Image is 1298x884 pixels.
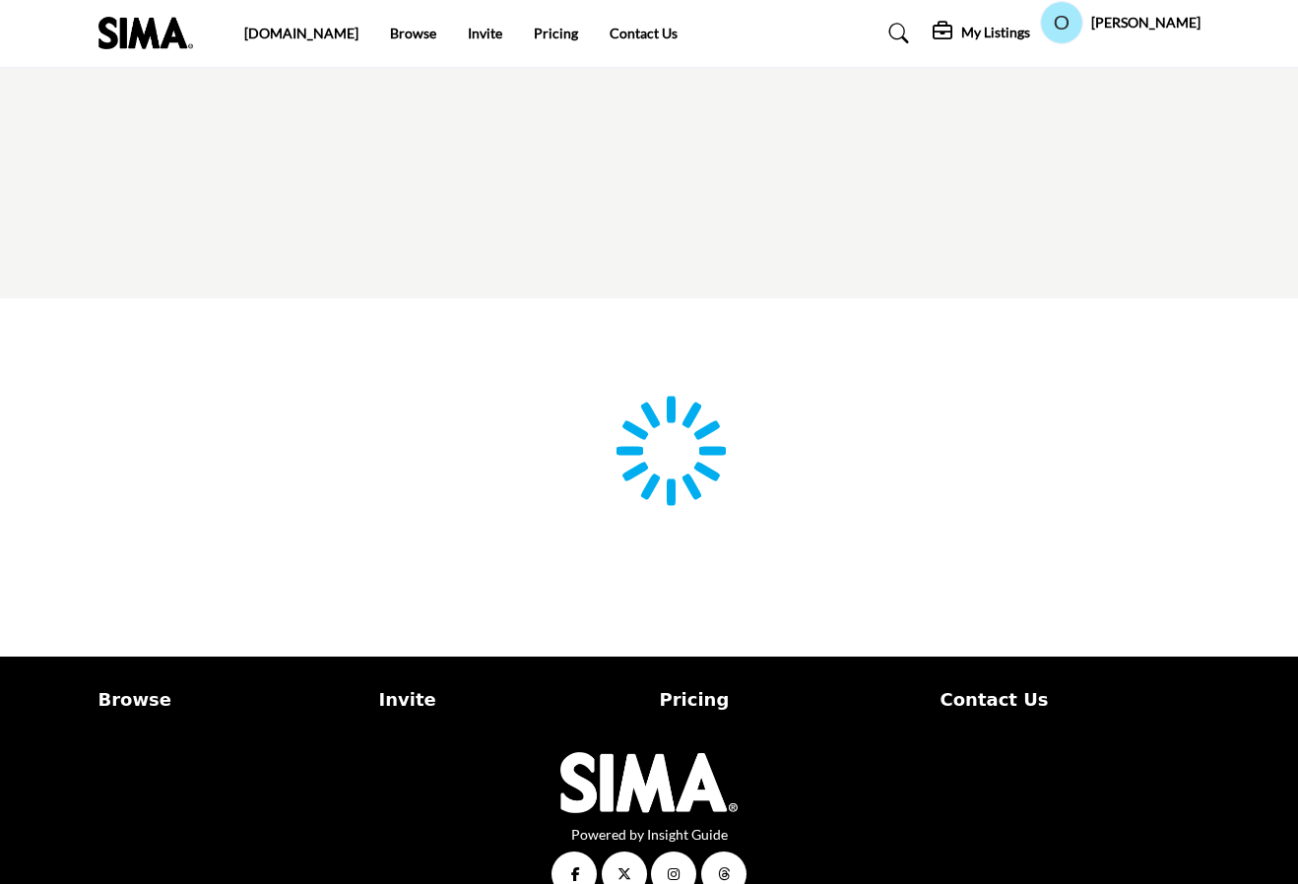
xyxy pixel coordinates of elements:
[98,17,203,49] img: Site Logo
[610,25,678,41] a: Contact Us
[933,22,1030,45] div: My Listings
[660,686,920,713] a: Pricing
[468,25,502,41] a: Invite
[1040,1,1083,44] button: Show hide supplier dropdown
[870,18,922,49] a: Search
[244,25,358,41] a: [DOMAIN_NAME]
[98,686,358,713] a: Browse
[1091,13,1201,32] h5: [PERSON_NAME]
[534,25,578,41] a: Pricing
[560,752,738,813] img: No Site Logo
[390,25,436,41] a: Browse
[379,686,639,713] a: Invite
[571,826,728,843] a: Powered by Insight Guide
[941,686,1201,713] a: Contact Us
[961,24,1030,41] h5: My Listings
